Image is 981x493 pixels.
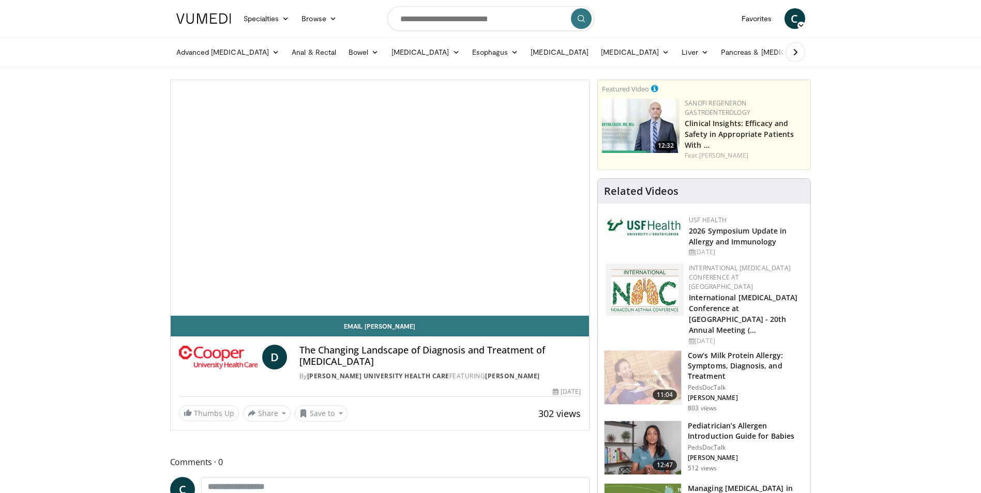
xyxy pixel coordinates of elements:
a: Clinical Insights: Efficacy and Safety in Appropriate Patients With … [685,118,794,150]
a: C [784,8,805,29]
a: [PERSON_NAME] [699,151,748,160]
img: VuMedi Logo [176,13,231,24]
p: 512 views [688,464,717,472]
a: 11:04 Cow’s Milk Protein Allergy: Symptoms, Diagnosis, and Treatment PedsDocTalk [PERSON_NAME] 80... [604,350,804,412]
div: [DATE] [553,387,581,396]
a: Thumbs Up [179,405,239,421]
a: Pancreas & [MEDICAL_DATA] [715,42,836,63]
a: [PERSON_NAME] University Health Care [307,372,449,380]
p: [PERSON_NAME] [688,454,804,462]
a: 12:32 [602,99,680,153]
a: D [262,345,287,369]
a: Advanced [MEDICAL_DATA] [170,42,286,63]
a: [PERSON_NAME] [485,372,540,380]
span: Comments 0 [170,455,590,469]
img: 9485e4e4-7c5e-4f02-b036-ba13241ea18b.png.150x105_q85_autocrop_double_scale_upscale_version-0.2.png [606,264,684,316]
div: Feat. [685,151,806,160]
a: [MEDICAL_DATA] [524,42,595,63]
span: 302 views [538,407,581,420]
input: Search topics, interventions [387,6,594,31]
span: 11:04 [653,390,677,400]
a: Email [PERSON_NAME] [171,316,590,336]
a: Specialties [237,8,296,29]
a: [MEDICAL_DATA] [385,42,466,63]
div: [DATE] [689,248,802,257]
a: International [MEDICAL_DATA] Conference at [GEOGRAPHIC_DATA] - 20th Annual Meeting (… [689,292,797,335]
div: By FEATURING [299,372,581,381]
img: 6ba8804a-8538-4002-95e7-a8f8012d4a11.png.150x105_q85_autocrop_double_scale_upscale_version-0.2.jpg [606,215,684,238]
a: Favorites [735,8,778,29]
a: Anal & Rectal [285,42,342,63]
p: 803 views [688,404,717,412]
p: [PERSON_NAME] [688,394,804,402]
small: Featured Video [602,84,649,94]
p: PedsDocTalk [688,443,804,452]
a: Browse [295,8,343,29]
h3: Cow’s Milk Protein Allergy: Symptoms, Diagnosis, and Treatment [688,350,804,381]
a: Esophagus [466,42,525,63]
h4: Related Videos [604,185,678,197]
h4: The Changing Landscape of Diagnosis and Treatment of [MEDICAL_DATA] [299,345,581,367]
img: 996d9bbe-63a3-457c-bdd3-3cecb4430d3c.150x105_q85_crop-smart_upscale.jpg [605,421,681,475]
a: International [MEDICAL_DATA] Conference at [GEOGRAPHIC_DATA] [689,264,791,291]
a: Liver [675,42,714,63]
a: Sanofi Regeneron Gastroenterology [685,99,750,117]
a: Bowel [342,42,385,63]
div: [DATE] [689,336,802,346]
button: Share [243,405,291,422]
h3: Pediatrician’s Allergen Introduction Guide for Babies [688,421,804,441]
a: 12:47 Pediatrician’s Allergen Introduction Guide for Babies PedsDocTalk [PERSON_NAME] 512 views [604,421,804,475]
img: Cooper University Health Care [179,345,258,369]
a: [MEDICAL_DATA] [595,42,675,63]
p: PedsDocTalk [688,383,804,392]
a: USF Health [689,215,727,224]
img: a277380e-40b7-4f15-ab00-788b20d9d5d9.150x105_q85_crop-smart_upscale.jpg [605,351,681,405]
span: 12:32 [655,141,677,150]
a: 2026 Symposium Update in Allergy and Immunology [689,226,787,246]
span: 12:47 [653,460,677,470]
video-js: Video Player [171,80,590,316]
button: Save to [295,405,348,422]
img: bf9ce42c-6823-4735-9d6f-bc9dbebbcf2c.png.150x105_q85_crop-smart_upscale.jpg [602,99,680,153]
